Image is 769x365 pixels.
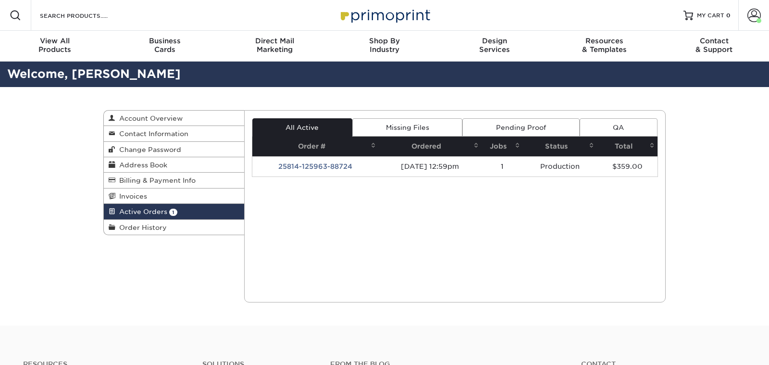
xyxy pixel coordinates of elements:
[115,176,196,184] span: Billing & Payment Info
[379,156,482,176] td: [DATE] 12:59pm
[104,204,244,219] a: Active Orders 1
[115,224,167,231] span: Order History
[330,31,440,62] a: Shop ByIndustry
[115,114,183,122] span: Account Overview
[352,118,462,137] a: Missing Files
[252,156,379,176] td: 25814-125963-88724
[220,37,330,54] div: Marketing
[549,37,659,54] div: & Templates
[336,5,433,25] img: Primoprint
[482,137,523,156] th: Jobs
[659,37,769,45] span: Contact
[462,118,579,137] a: Pending Proof
[115,146,181,153] span: Change Password
[597,137,657,156] th: Total
[523,137,597,156] th: Status
[659,31,769,62] a: Contact& Support
[659,37,769,54] div: & Support
[330,37,440,45] span: Shop By
[110,37,220,54] div: Cards
[549,37,659,45] span: Resources
[523,156,597,176] td: Production
[115,161,167,169] span: Address Book
[2,336,82,362] iframe: Google Customer Reviews
[169,209,177,216] span: 1
[39,10,133,21] input: SEARCH PRODUCTS.....
[549,31,659,62] a: Resources& Templates
[482,156,523,176] td: 1
[104,157,244,173] a: Address Book
[597,156,657,176] td: $359.00
[439,31,549,62] a: DesignServices
[115,192,147,200] span: Invoices
[104,220,244,235] a: Order History
[220,31,330,62] a: Direct MailMarketing
[439,37,549,54] div: Services
[220,37,330,45] span: Direct Mail
[330,37,440,54] div: Industry
[726,12,731,19] span: 0
[104,189,244,204] a: Invoices
[580,118,657,137] a: QA
[104,142,244,157] a: Change Password
[115,208,167,215] span: Active Orders
[104,173,244,188] a: Billing & Payment Info
[104,126,244,141] a: Contact Information
[252,118,352,137] a: All Active
[110,37,220,45] span: Business
[104,111,244,126] a: Account Overview
[252,137,379,156] th: Order #
[115,130,188,138] span: Contact Information
[379,137,482,156] th: Ordered
[697,12,724,20] span: MY CART
[439,37,549,45] span: Design
[110,31,220,62] a: BusinessCards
